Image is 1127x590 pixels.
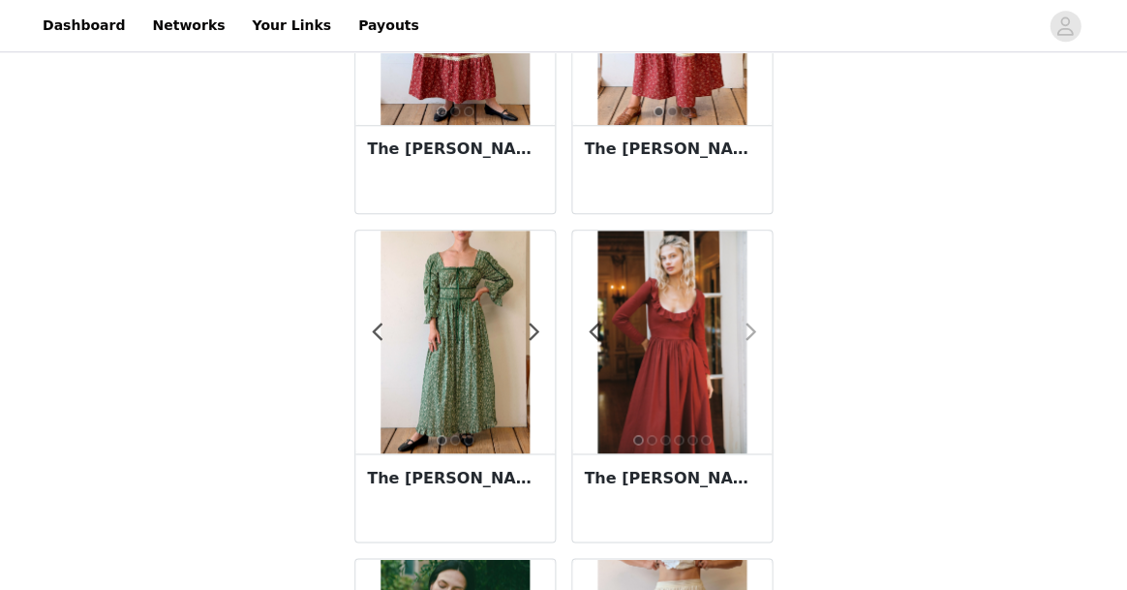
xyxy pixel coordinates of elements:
button: 5 [687,435,697,445]
h3: The [PERSON_NAME] Dress | Ribbon Rose [367,138,543,161]
button: 1 [437,107,446,116]
h3: The [PERSON_NAME] Dress | Red Dahlia [584,466,760,489]
a: Dashboard [31,4,137,47]
button: 1 [437,435,446,445]
a: Networks [140,4,236,47]
button: 2 [667,107,677,116]
button: 1 [633,435,643,445]
h3: The [PERSON_NAME] Dress | Lovebird Laurel [367,466,543,489]
button: 3 [464,107,473,116]
div: avatar [1055,11,1074,42]
button: 2 [450,435,460,445]
h3: The [PERSON_NAME] Dress Extended | Ribbon Rose [584,138,760,161]
button: 6 [701,435,711,445]
a: Payouts [347,4,431,47]
button: 3 [464,435,473,445]
button: 4 [674,435,684,445]
button: 3 [681,107,690,116]
button: 2 [450,107,460,116]
button: 3 [660,435,670,445]
button: 2 [647,435,656,445]
a: Your Links [240,4,343,47]
button: 1 [654,107,663,116]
